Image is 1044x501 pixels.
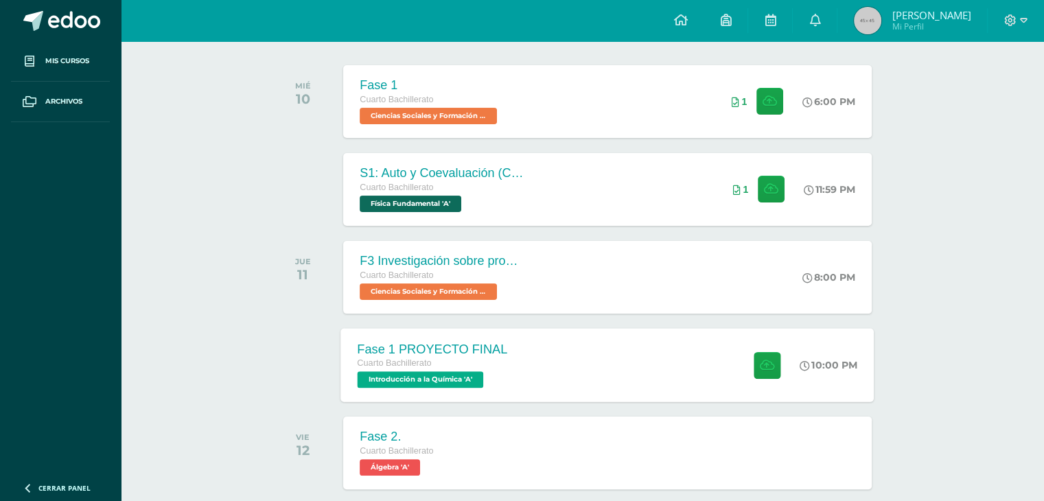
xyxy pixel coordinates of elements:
[360,108,497,124] span: Ciencias Sociales y Formación Ciudadana 'A'
[802,95,855,108] div: 6:00 PM
[892,8,971,22] span: [PERSON_NAME]
[358,371,484,388] span: Introducción a la Química 'A'
[743,184,748,195] span: 1
[360,430,433,444] div: Fase 2.
[296,442,310,458] div: 12
[295,266,311,283] div: 11
[854,7,881,34] img: 45x45
[802,271,855,283] div: 8:00 PM
[360,95,433,104] span: Cuarto Bachillerato
[360,270,433,280] span: Cuarto Bachillerato
[741,96,747,107] span: 1
[732,184,748,195] div: Archivos entregados
[11,82,110,122] a: Archivos
[360,78,500,93] div: Fase 1
[360,446,433,456] span: Cuarto Bachillerato
[360,196,461,212] span: Física Fundamental 'A'
[360,254,524,268] div: F3 Investigación sobre problemas de salud mental como fenómeno social
[38,483,91,493] span: Cerrar panel
[731,96,747,107] div: Archivos entregados
[360,459,420,476] span: Álgebra 'A'
[892,21,971,32] span: Mi Perfil
[295,91,311,107] div: 10
[800,359,858,371] div: 10:00 PM
[45,56,89,67] span: Mis cursos
[804,183,855,196] div: 11:59 PM
[295,81,311,91] div: MIÉ
[358,358,432,368] span: Cuarto Bachillerato
[360,166,524,180] div: S1: Auto y Coevaluación (Conceptos básicos)
[11,41,110,82] a: Mis cursos
[358,342,508,356] div: Fase 1 PROYECTO FINAL
[295,257,311,266] div: JUE
[45,96,82,107] span: Archivos
[296,432,310,442] div: VIE
[360,283,497,300] span: Ciencias Sociales y Formación Ciudadana 'A'
[360,183,433,192] span: Cuarto Bachillerato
